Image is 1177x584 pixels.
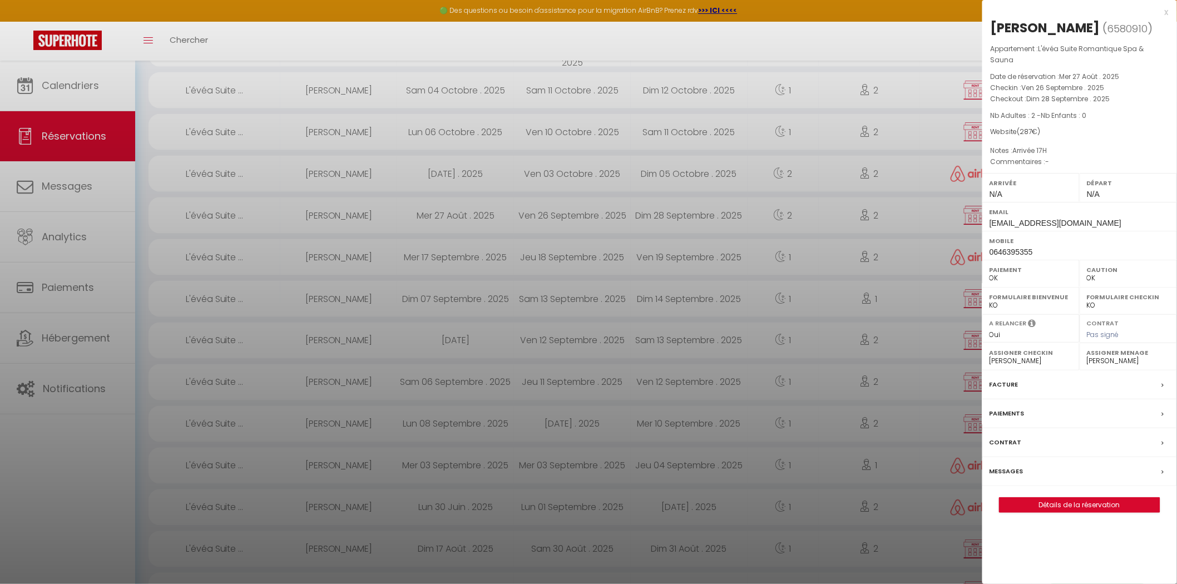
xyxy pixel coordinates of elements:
[1087,264,1170,275] label: Caution
[991,71,1169,82] p: Date de réservation :
[1087,291,1170,303] label: Formulaire Checkin
[991,19,1100,37] div: [PERSON_NAME]
[990,347,1072,358] label: Assigner Checkin
[990,379,1018,390] label: Facture
[991,156,1169,167] p: Commentaires :
[1103,21,1153,36] span: ( )
[990,408,1025,419] label: Paiements
[1000,498,1160,512] a: Détails de la réservation
[1087,190,1100,199] span: N/A
[1028,319,1036,331] i: Sélectionner OUI si vous souhaiter envoyer les séquences de messages post-checkout
[990,177,1072,189] label: Arrivée
[990,264,1072,275] label: Paiement
[1107,22,1148,36] span: 6580910
[991,82,1169,93] p: Checkin :
[982,6,1169,19] div: x
[991,145,1169,156] p: Notes :
[991,43,1169,66] p: Appartement :
[990,206,1170,217] label: Email
[1041,111,1087,120] span: Nb Enfants : 0
[1087,347,1170,358] label: Assigner Menage
[991,44,1144,65] span: L'évéa Suite Romantique Spa & Sauna
[990,219,1121,227] span: [EMAIL_ADDRESS][DOMAIN_NAME]
[990,190,1002,199] span: N/A
[1017,127,1041,136] span: ( €)
[990,291,1072,303] label: Formulaire Bienvenue
[1060,72,1120,81] span: Mer 27 Août . 2025
[1087,177,1170,189] label: Départ
[1046,157,1050,166] span: -
[991,93,1169,105] p: Checkout :
[991,111,1087,120] span: Nb Adultes : 2 -
[1087,330,1119,339] span: Pas signé
[991,127,1169,137] div: Website
[990,248,1033,256] span: 0646395355
[1022,83,1105,92] span: Ven 26 Septembre . 2025
[990,437,1022,448] label: Contrat
[1020,127,1032,136] span: 287
[990,466,1023,477] label: Messages
[999,497,1160,513] button: Détails de la réservation
[1027,94,1110,103] span: Dim 28 Septembre . 2025
[990,235,1170,246] label: Mobile
[1013,146,1047,155] span: Arrivée 17H
[1087,319,1119,326] label: Contrat
[990,319,1027,328] label: A relancer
